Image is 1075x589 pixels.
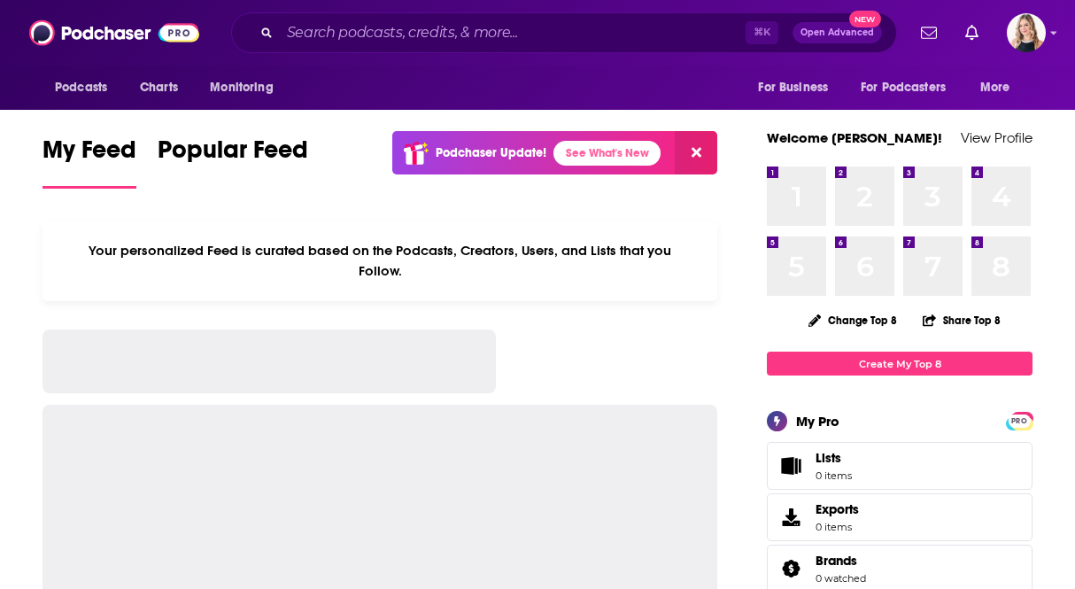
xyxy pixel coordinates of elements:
[1007,13,1046,52] img: User Profile
[746,21,778,44] span: ⌘ K
[816,501,859,517] span: Exports
[816,450,841,466] span: Lists
[197,71,296,105] button: open menu
[231,12,897,53] div: Search podcasts, credits, & more...
[140,75,178,100] span: Charts
[800,28,874,37] span: Open Advanced
[968,71,1032,105] button: open menu
[210,75,273,100] span: Monitoring
[816,572,866,585] a: 0 watched
[43,71,130,105] button: open menu
[158,135,308,189] a: Popular Feed
[958,18,986,48] a: Show notifications dropdown
[816,553,866,569] a: Brands
[796,413,839,430] div: My Pro
[746,71,850,105] button: open menu
[1009,415,1030,428] span: PRO
[436,145,546,160] p: Podchaser Update!
[767,442,1032,490] a: Lists
[128,71,189,105] a: Charts
[914,18,944,48] a: Show notifications dropdown
[773,453,808,478] span: Lists
[553,141,661,166] a: See What's New
[849,71,971,105] button: open menu
[922,303,1002,337] button: Share Top 8
[961,129,1032,146] a: View Profile
[793,22,882,43] button: Open AdvancedNew
[43,221,717,301] div: Your personalized Feed is curated based on the Podcasts, Creators, Users, and Lists that you Follow.
[773,556,808,581] a: Brands
[758,75,828,100] span: For Business
[980,75,1010,100] span: More
[43,135,136,175] span: My Feed
[767,493,1032,541] a: Exports
[55,75,107,100] span: Podcasts
[816,469,852,482] span: 0 items
[816,450,852,466] span: Lists
[767,352,1032,376] a: Create My Top 8
[43,135,136,189] a: My Feed
[861,75,946,100] span: For Podcasters
[798,309,908,331] button: Change Top 8
[849,11,881,27] span: New
[1009,414,1030,427] a: PRO
[767,129,942,146] a: Welcome [PERSON_NAME]!
[1007,13,1046,52] span: Logged in as Ilana.Dvir
[280,19,746,47] input: Search podcasts, credits, & more...
[1007,13,1046,52] button: Show profile menu
[816,521,859,533] span: 0 items
[29,16,199,50] img: Podchaser - Follow, Share and Rate Podcasts
[773,505,808,530] span: Exports
[816,553,857,569] span: Brands
[158,135,308,175] span: Popular Feed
